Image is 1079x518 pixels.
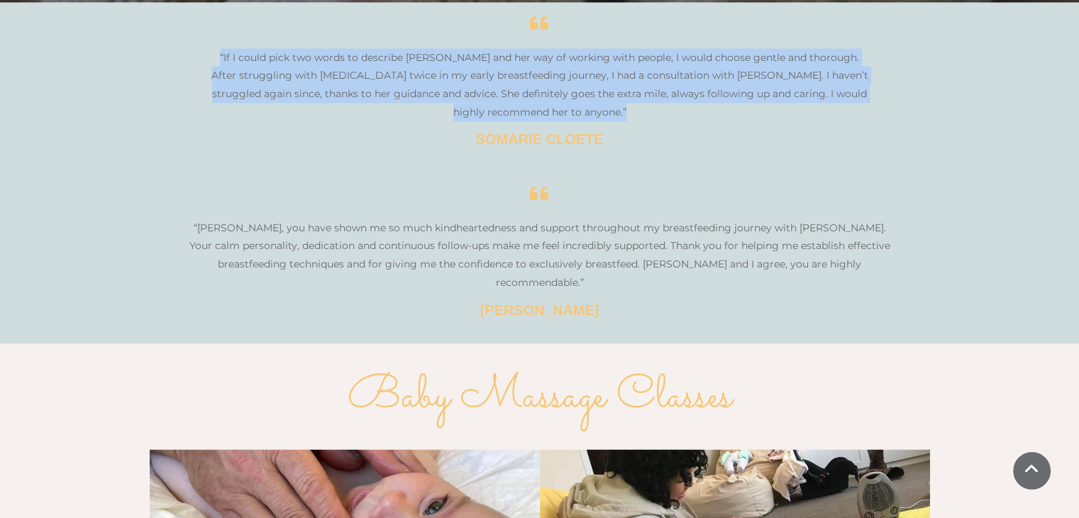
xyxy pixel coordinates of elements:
[480,302,599,318] span: [PERSON_NAME]
[211,51,868,119] span: “If I could pick two words to describe [PERSON_NAME] and her way of working with people, I would ...
[348,363,732,431] span: Baby Massage Classes
[189,221,890,289] span: “[PERSON_NAME], you have shown me so much kindheartedness and support throughout my breastfeeding...
[475,131,603,147] span: SOMARIE CLOETE
[1013,452,1051,490] a: Scroll To Top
